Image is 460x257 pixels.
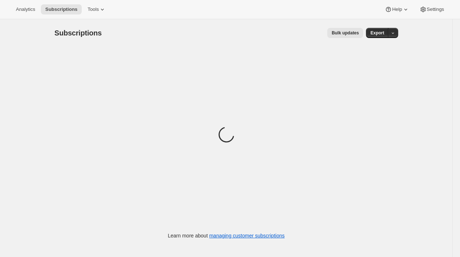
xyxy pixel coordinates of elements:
[83,4,110,14] button: Tools
[415,4,448,14] button: Settings
[427,7,444,12] span: Settings
[209,233,285,239] a: managing customer subscriptions
[45,7,77,12] span: Subscriptions
[16,7,35,12] span: Analytics
[327,28,363,38] button: Bulk updates
[88,7,99,12] span: Tools
[55,29,102,37] span: Subscriptions
[41,4,82,14] button: Subscriptions
[366,28,388,38] button: Export
[370,30,384,36] span: Export
[380,4,413,14] button: Help
[168,232,285,239] p: Learn more about
[12,4,39,14] button: Analytics
[332,30,359,36] span: Bulk updates
[392,7,402,12] span: Help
